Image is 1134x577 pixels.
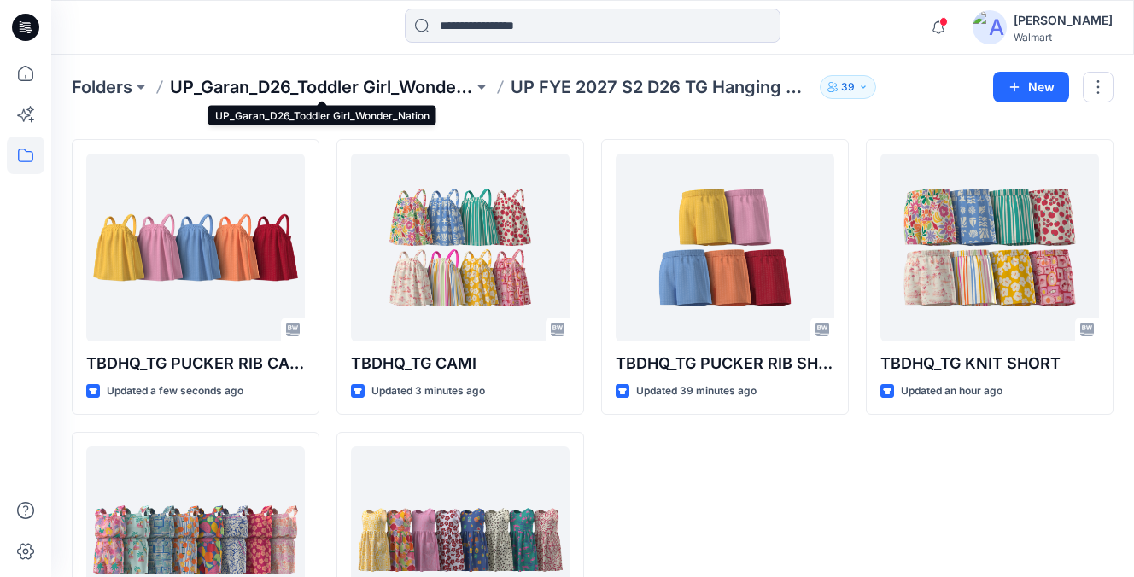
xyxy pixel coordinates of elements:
p: Updated 3 minutes ago [371,382,485,400]
p: 39 [841,78,855,96]
div: Walmart [1014,31,1113,44]
div: [PERSON_NAME] [1014,10,1113,31]
a: TBDHQ_TG KNIT SHORT [880,154,1099,341]
img: avatar [973,10,1007,44]
a: TBDHQ_TG PUCKER RIB SHORT [616,154,834,341]
p: Updated an hour ago [901,382,1002,400]
p: TBDHQ_TG CAMI [351,352,570,376]
a: TBDHQ_TG PUCKER RIB CAMI [86,154,305,341]
p: UP FYE 2027 S2 D26 TG Hanging Garan [511,75,814,99]
p: Updated a few seconds ago [107,382,243,400]
p: TBDHQ_TG PUCKER RIB SHORT [616,352,834,376]
p: TBDHQ_TG KNIT SHORT [880,352,1099,376]
p: Updated 39 minutes ago [636,382,757,400]
a: UP_Garan_D26_Toddler Girl_Wonder_Nation [170,75,473,99]
a: Folders [72,75,132,99]
a: TBDHQ_TG CAMI [351,154,570,341]
button: 39 [820,75,876,99]
p: TBDHQ_TG PUCKER RIB CAMI [86,352,305,376]
button: New [993,72,1069,102]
